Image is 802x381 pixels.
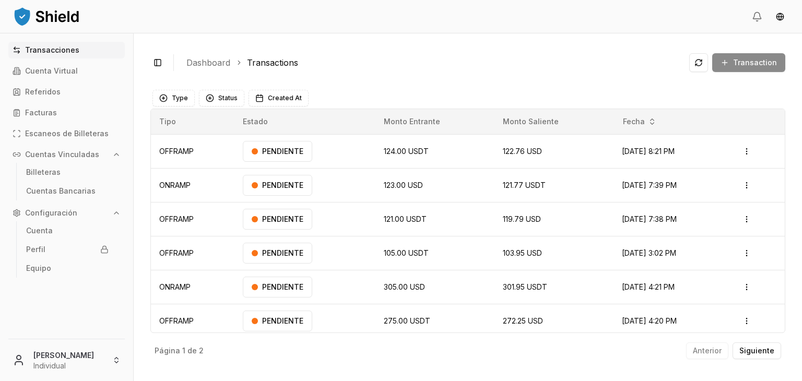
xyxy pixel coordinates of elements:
[384,181,423,189] span: 123.00 USD
[494,109,613,134] th: Monto Saliente
[622,282,675,291] span: [DATE] 4:21 PM
[8,63,125,79] a: Cuenta Virtual
[151,134,234,168] td: OFFRAMP
[622,181,677,189] span: [DATE] 7:39 PM
[25,46,79,54] p: Transacciones
[199,90,244,106] button: Status
[151,202,234,236] td: OFFRAMP
[22,260,113,277] a: Equipo
[243,277,312,297] div: PENDIENTE
[151,168,234,202] td: ONRAMP
[8,84,125,100] a: Referidos
[25,67,78,75] p: Cuenta Virtual
[26,246,45,253] p: Perfil
[186,56,230,69] a: Dashboard
[503,316,543,325] span: 272.25 USD
[247,56,298,69] a: Transactions
[22,164,113,181] a: Billeteras
[25,209,77,217] p: Configuración
[25,88,61,96] p: Referidos
[249,90,309,106] button: Created At
[234,109,375,134] th: Estado
[151,109,234,134] th: Tipo
[33,350,104,361] p: [PERSON_NAME]
[25,130,109,137] p: Escaneos de Billeteras
[503,147,542,156] span: 122.76 USD
[622,215,677,223] span: [DATE] 7:38 PM
[22,183,113,199] a: Cuentas Bancarias
[26,265,51,272] p: Equipo
[8,42,125,58] a: Transacciones
[152,90,195,106] button: Type
[384,282,425,291] span: 305.00 USD
[26,227,53,234] p: Cuenta
[243,311,312,331] div: PENDIENTE
[8,146,125,163] button: Cuentas Vinculadas
[622,248,676,257] span: [DATE] 3:02 PM
[151,236,234,270] td: OFFRAMP
[33,361,104,371] p: Individual
[503,248,542,257] span: 103.95 USD
[375,109,495,134] th: Monto Entrante
[13,6,80,27] img: ShieldPay Logo
[384,147,429,156] span: 124.00 USDT
[622,316,677,325] span: [DATE] 4:20 PM
[25,151,99,158] p: Cuentas Vinculadas
[8,205,125,221] button: Configuración
[243,141,312,162] div: PENDIENTE
[22,222,113,239] a: Cuenta
[503,181,546,189] span: 121.77 USDT
[22,241,113,258] a: Perfil
[151,270,234,304] td: ONRAMP
[26,187,96,195] p: Cuentas Bancarias
[151,304,234,338] td: OFFRAMP
[25,109,57,116] p: Facturas
[384,248,429,257] span: 105.00 USDT
[733,342,781,359] button: Siguiente
[243,175,312,196] div: PENDIENTE
[503,282,547,291] span: 301.95 USDT
[182,347,185,354] p: 1
[384,215,427,223] span: 121.00 USDT
[199,347,204,354] p: 2
[268,94,302,102] span: Created At
[243,243,312,264] div: PENDIENTE
[622,147,675,156] span: [DATE] 8:21 PM
[155,347,180,354] p: Página
[26,169,61,176] p: Billeteras
[619,113,661,130] button: Fecha
[4,343,129,377] button: [PERSON_NAME]Individual
[384,316,430,325] span: 275.00 USDT
[186,56,681,69] nav: breadcrumb
[8,125,125,142] a: Escaneos de Billeteras
[739,347,774,354] p: Siguiente
[187,347,197,354] p: de
[503,215,541,223] span: 119.79 USD
[243,209,312,230] div: PENDIENTE
[8,104,125,121] a: Facturas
